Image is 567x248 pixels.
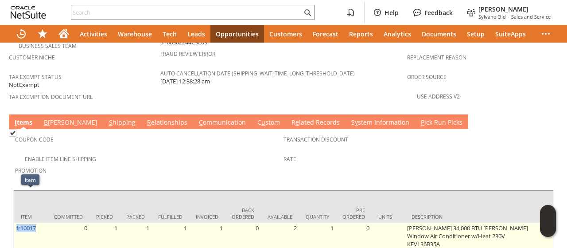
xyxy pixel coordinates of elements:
label: Help [384,8,399,17]
a: Transaction Discount [283,136,348,143]
span: Oracle Guided Learning Widget. To move around, please hold and drag [540,221,556,237]
a: Warehouse [113,25,157,43]
div: Available [268,213,292,220]
a: Communication [197,118,248,128]
span: [DATE] 12:38:28 am [160,77,210,86]
span: Opportunities [216,30,259,38]
div: Invoiced [196,213,218,220]
span: Activities [80,30,107,38]
div: Description [412,213,531,220]
span: P [421,118,424,126]
div: More menus [535,25,556,43]
a: Reports [344,25,378,43]
a: Customer Niche [9,54,55,61]
a: Related Records [289,118,342,128]
svg: logo [11,6,46,19]
div: Committed [54,213,83,220]
a: Order Source [407,73,447,81]
a: Analytics [378,25,416,43]
div: Item [21,213,41,220]
span: I [15,118,17,126]
span: e [295,118,299,126]
a: Business Sales Team [19,42,77,50]
div: Item [25,176,36,183]
span: Warehouse [118,30,152,38]
div: Picked [96,213,113,220]
span: Documents [422,30,456,38]
a: Enable Item Line Shipping [25,155,96,163]
span: Reports [349,30,373,38]
a: Customers [264,25,307,43]
span: R [147,118,151,126]
span: Sales and Service [511,13,551,20]
a: Promotion [15,167,47,174]
span: y [355,118,358,126]
a: Opportunities [210,25,264,43]
a: Use Address V2 [417,93,460,100]
a: Unrolled view on [542,116,553,127]
span: Forecast [313,30,338,38]
div: Pre Ordered [342,207,365,220]
a: Tax Exemption Document URL [9,93,93,101]
a: Home [53,25,74,43]
a: fr10017 [16,224,36,232]
span: NotExempt [9,81,39,89]
div: Shortcuts [32,25,53,43]
a: Fraud Review Error [160,50,215,58]
a: Shipping [107,118,138,128]
a: Coupon Code [15,136,54,143]
span: u [261,118,265,126]
svg: Shortcuts [37,28,48,39]
div: Back Ordered [232,207,254,220]
span: Setup [467,30,485,38]
a: Pick Run Picks [419,118,465,128]
span: Sylvane Old [478,13,506,20]
a: System Information [349,118,412,128]
a: Custom [255,118,282,128]
span: Analytics [384,30,411,38]
a: Auto Cancellation Date (shipping_wait_time_long_threshold_date) [160,70,355,77]
div: Quantity [306,213,329,220]
span: S [109,118,113,126]
div: Fulfilled [158,213,183,220]
a: Forecast [307,25,344,43]
a: Tax Exempt Status [9,73,62,81]
span: SuiteApps [495,30,526,38]
a: Rate [283,155,296,163]
a: SuiteApps [490,25,531,43]
div: Units [378,213,398,220]
a: Tech [157,25,182,43]
span: - [508,13,509,20]
a: Relationships [145,118,190,128]
a: Recent Records [11,25,32,43]
svg: Search [302,7,313,18]
input: Search [71,7,302,18]
iframe: Click here to launch Oracle Guided Learning Help Panel [540,205,556,237]
label: Feedback [424,8,453,17]
span: SY68982244C9E09 [160,38,207,47]
span: Leads [187,30,205,38]
span: C [199,118,203,126]
a: Leads [182,25,210,43]
span: Customers [269,30,302,38]
a: Activities [74,25,113,43]
a: B[PERSON_NAME] [42,118,100,128]
a: Documents [416,25,462,43]
a: Items [12,118,35,128]
img: Checked [9,129,16,137]
a: Replacement reason [407,54,466,61]
a: Setup [462,25,490,43]
svg: Home [58,28,69,39]
span: Tech [163,30,177,38]
span: B [44,118,48,126]
svg: Recent Records [16,28,27,39]
div: Packed [126,213,145,220]
span: [PERSON_NAME] [478,5,528,13]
